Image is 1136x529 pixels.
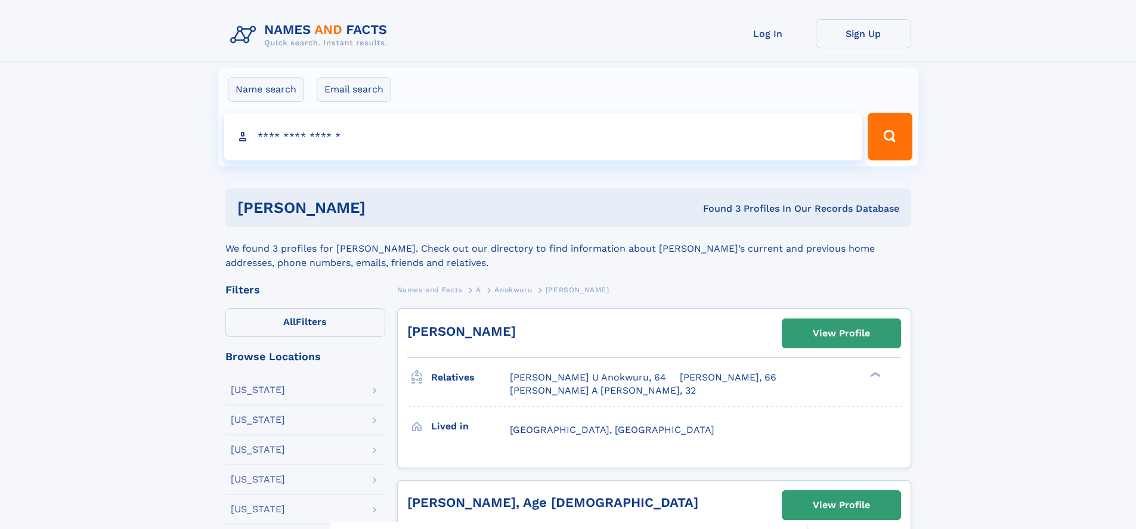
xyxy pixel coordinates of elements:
span: [GEOGRAPHIC_DATA], [GEOGRAPHIC_DATA] [510,424,714,435]
a: View Profile [782,491,900,519]
label: Filters [225,308,385,337]
div: [US_STATE] [231,415,285,425]
div: View Profile [813,491,870,519]
button: Search Button [868,113,912,160]
label: Name search [228,77,304,102]
a: A [476,282,481,297]
a: [PERSON_NAME], 66 [680,371,776,384]
span: [PERSON_NAME] [546,286,609,294]
div: We found 3 profiles for [PERSON_NAME]. Check out our directory to find information about [PERSON_... [225,227,911,270]
a: Log In [720,19,816,48]
a: Anokwuru [494,282,532,297]
div: Filters [225,284,385,295]
a: [PERSON_NAME] [407,324,516,339]
div: ❯ [867,371,881,379]
div: Browse Locations [225,351,385,362]
span: All [283,316,296,327]
span: Anokwuru [494,286,532,294]
a: View Profile [782,319,900,348]
label: Email search [317,77,391,102]
a: [PERSON_NAME], Age [DEMOGRAPHIC_DATA] [407,495,698,510]
h1: [PERSON_NAME] [237,200,534,215]
h3: Relatives [431,367,510,388]
h3: Lived in [431,416,510,437]
a: Names and Facts [397,282,463,297]
div: [US_STATE] [231,475,285,484]
div: [US_STATE] [231,385,285,395]
div: [US_STATE] [231,445,285,454]
div: [US_STATE] [231,505,285,514]
div: Found 3 Profiles In Our Records Database [534,202,899,215]
div: View Profile [813,320,870,347]
span: A [476,286,481,294]
a: Sign Up [816,19,911,48]
img: Logo Names and Facts [225,19,397,51]
a: [PERSON_NAME] U Anokwuru, 64 [510,371,666,384]
input: search input [224,113,863,160]
a: [PERSON_NAME] A [PERSON_NAME], 32 [510,384,696,397]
